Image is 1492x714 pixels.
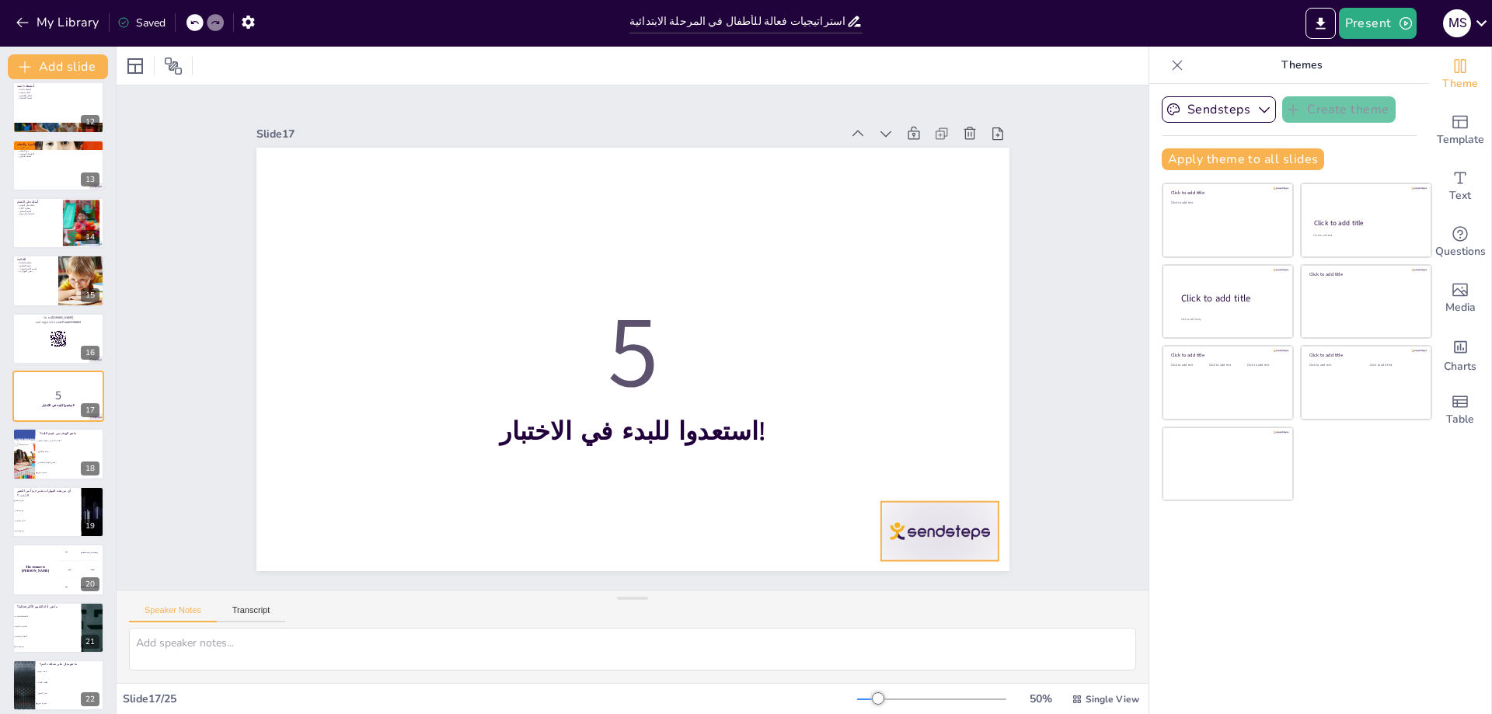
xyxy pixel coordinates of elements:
p: ملخص النقاط [17,262,54,265]
div: 15 [81,288,99,302]
p: ما هي أداة التقييم الأكثر فعالية؟ [17,604,77,609]
button: Add slide [8,54,108,79]
p: أهمية التحليل [17,210,58,213]
span: تكوين الجمل [15,500,80,502]
div: 17 [81,403,99,417]
span: الكشف المبكر عن صعوبات النطق [38,440,103,442]
button: My Library [12,10,106,35]
p: دعوة للتطبيق [17,265,54,268]
span: بطاقات كلمات [38,681,103,684]
div: 21 [81,635,99,649]
button: Sendsteps [1162,96,1276,123]
p: مقارنة الأداء [17,207,58,210]
span: Theme [1442,75,1478,92]
div: 16 [81,346,99,360]
span: التمييز الصوتي [15,520,80,522]
div: 300 [58,579,104,596]
p: Go to [17,315,99,320]
div: Layout [123,54,148,78]
p: تعزيز المهارات [17,270,54,273]
div: 12 [12,82,104,133]
div: 13 [81,172,99,186]
span: Position [164,57,183,75]
strong: استعدوا للبدء في الاختبار! [462,338,709,500]
div: Click to add title [1181,291,1281,305]
p: أنشطة داعمة [17,89,99,92]
div: Click to add title [1171,190,1282,196]
span: الاختبارات اللغوية [15,625,80,628]
div: 16 [12,313,104,364]
p: دور الأسرة والمعلم [17,142,99,147]
span: Template [1437,131,1484,148]
button: Create theme [1282,96,1396,123]
div: 20 [12,544,104,595]
div: Click to add title [1171,352,1282,358]
p: Themes [1190,47,1414,84]
span: Single View [1086,693,1139,705]
div: Click to add body [1181,317,1279,321]
span: جميع ما سبق [38,702,103,705]
div: 100 [58,544,104,561]
div: 14 [12,197,104,249]
span: تحسين التواصل الاجتماعي [38,461,103,463]
strong: [DOMAIN_NAME] [51,315,74,319]
input: Insert title [629,10,846,33]
p: أهمية الاستراتيجيات [17,267,54,270]
div: 19 [12,486,104,538]
p: أي من هذه المهارات تعتبر جزءاً من التعبير الشفهي؟ [17,489,77,497]
p: دور المعلم [17,149,99,152]
strong: استعدوا للبدء في الاختبار! [42,403,75,407]
div: Click to add text [1247,364,1282,367]
p: الخاتمة [17,258,54,263]
span: جميع ما سبق [38,472,103,474]
span: Table [1446,411,1474,428]
div: 22 [12,660,104,711]
p: 5 [296,120,953,581]
div: 50 % [1022,691,1059,706]
div: Jaap [90,569,94,571]
p: ألعاب صوتية [17,92,99,95]
span: Questions [1435,243,1486,260]
div: 200 [58,561,104,578]
h4: The winner is [PERSON_NAME] [12,566,58,573]
div: Click to add title [1309,352,1421,358]
div: 17 [12,371,104,422]
p: ما هو الهدف من تقييم اللغة؟ [40,431,99,436]
div: 22 [81,692,99,706]
button: Apply theme to all slides [1162,148,1324,170]
span: تمثيل القصص [38,692,103,695]
span: Text [1449,187,1471,204]
p: أهمية الأنشطة [17,97,99,100]
p: التواصل المستمر [17,152,99,155]
div: 13 [12,140,104,191]
button: Speaker Notes [129,605,217,622]
p: استخدام الرسوم [17,213,58,216]
span: Charts [1444,358,1476,375]
div: Click to add title [1309,271,1421,277]
div: 12 [81,115,99,129]
button: M S [1443,8,1471,39]
p: أهمية التعاون [17,155,99,158]
button: Transcript [217,605,286,622]
div: Add text boxes [1429,158,1491,214]
p: أمثلة على التقدم [17,204,58,207]
button: Export to PowerPoint [1305,8,1336,39]
div: 14 [81,230,99,244]
span: جميع ما سبق [15,530,80,532]
div: 20 [81,577,99,591]
div: Get real-time input from your audience [1429,214,1491,270]
div: Click to add text [1313,234,1417,238]
div: Add images, graphics, shapes or video [1429,270,1491,326]
p: 5 [17,387,99,404]
p: أنشطة داعمة [17,84,99,89]
div: Click to add text [1309,364,1358,367]
button: Present [1339,8,1417,39]
p: دور الأسرة [17,146,99,149]
div: Slide 17 / 25 [123,691,857,706]
p: and login with code [17,320,99,325]
span: جميع ما سبق [15,646,80,648]
p: تمثيل القصص [17,94,99,97]
div: M S [1443,9,1471,37]
span: فهم المعاني [15,510,80,512]
div: Click to add title [1314,218,1417,228]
